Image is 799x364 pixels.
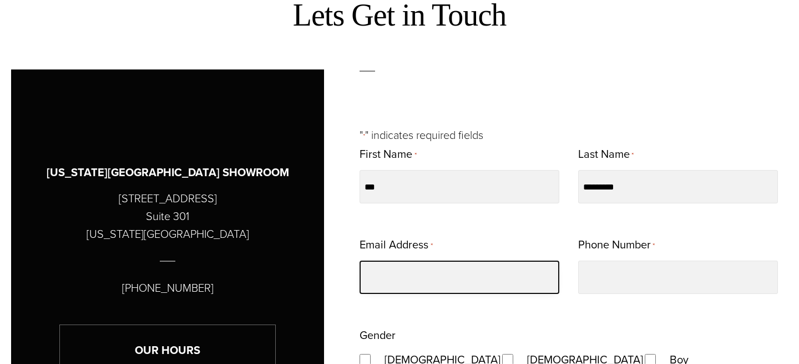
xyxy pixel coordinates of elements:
p: [STREET_ADDRESS] Suite 301 [US_STATE][GEOGRAPHIC_DATA] [87,190,249,243]
legend: Gender [360,325,396,345]
h3: Our Hours [60,342,275,359]
label: Email Address [360,235,432,256]
label: Last Name [578,144,634,166]
label: Phone Number [578,235,655,256]
p: [PHONE_NUMBER] [122,279,214,297]
h3: [US_STATE][GEOGRAPHIC_DATA] SHOWROOM [47,164,289,181]
p: " " indicates required fields [360,126,788,144]
label: First Name [360,144,416,166]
